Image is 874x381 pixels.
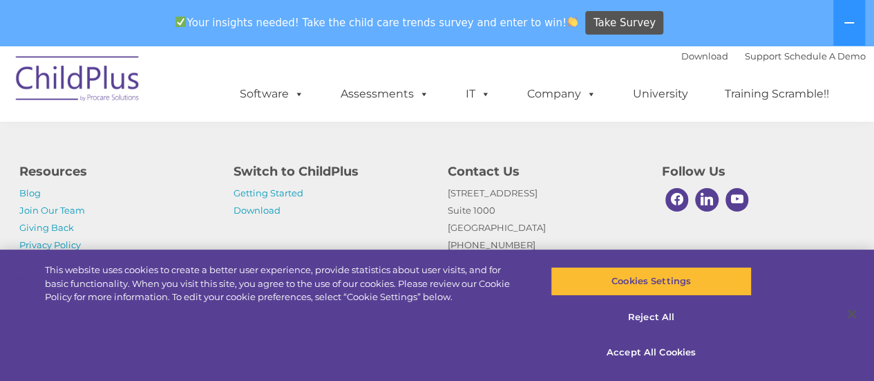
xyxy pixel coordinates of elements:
[662,162,855,181] h4: Follow Us
[593,11,656,35] span: Take Survey
[681,50,728,62] a: Download
[45,263,524,304] div: This website uses cookies to create a better user experience, provide statistics about user visit...
[513,80,610,108] a: Company
[567,17,578,27] img: 👏
[662,185,692,215] a: Facebook
[711,80,843,108] a: Training Scramble!!
[448,185,641,271] p: [STREET_ADDRESS] Suite 1000 [GEOGRAPHIC_DATA] [PHONE_NUMBER]
[226,80,318,108] a: Software
[234,187,303,198] a: Getting Started
[619,80,702,108] a: University
[19,205,85,216] a: Join Our Team
[551,267,752,296] button: Cookies Settings
[234,205,281,216] a: Download
[681,50,866,62] font: |
[452,80,504,108] a: IT
[19,187,41,198] a: Blog
[784,50,866,62] a: Schedule A Demo
[175,17,186,27] img: ✅
[170,9,584,36] span: Your insights needed! Take the child care trends survey and enter to win!
[585,11,663,35] a: Take Survey
[745,50,781,62] a: Support
[722,185,752,215] a: Youtube
[837,299,867,329] button: Close
[692,185,722,215] a: Linkedin
[551,303,752,332] button: Reject All
[19,222,74,233] a: Giving Back
[448,162,641,181] h4: Contact Us
[19,239,81,250] a: Privacy Policy
[19,162,213,181] h4: Resources
[234,162,427,181] h4: Switch to ChildPlus
[551,338,752,367] button: Accept All Cookies
[327,80,443,108] a: Assessments
[9,46,147,115] img: ChildPlus by Procare Solutions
